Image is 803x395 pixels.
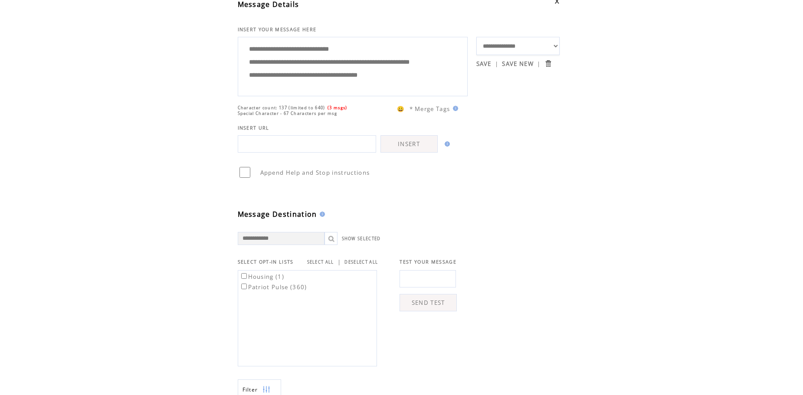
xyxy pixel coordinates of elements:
span: TEST YOUR MESSAGE [400,259,456,265]
label: Housing (1) [239,273,285,281]
img: help.gif [442,141,450,147]
span: | [338,258,341,266]
input: Housing (1) [241,273,247,279]
span: Show filters [243,386,258,393]
span: | [495,60,498,68]
a: SELECT ALL [307,259,334,265]
img: help.gif [450,106,458,111]
a: DESELECT ALL [344,259,378,265]
a: INSERT [380,135,438,153]
span: Character count: 137 (limited to 640) [238,105,325,111]
span: * Merge Tags [410,105,450,113]
span: Message Destination [238,209,317,219]
input: Patriot Pulse (360) [241,284,247,289]
a: SHOW SELECTED [342,236,381,242]
span: (3 msgs) [328,105,347,111]
span: INSERT URL [238,125,269,131]
a: SAVE NEW [502,60,534,68]
span: Special Character - 67 Characters per msg [238,111,338,116]
a: SEND TEST [400,294,457,311]
span: 😀 [397,105,405,113]
span: Append Help and Stop instructions [260,169,370,176]
a: SAVE [476,60,492,68]
span: | [537,60,541,68]
input: Submit [544,59,552,68]
span: INSERT YOUR MESSAGE HERE [238,26,317,33]
img: help.gif [317,212,325,217]
label: Patriot Pulse (360) [239,283,307,291]
span: SELECT OPT-IN LISTS [238,259,294,265]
